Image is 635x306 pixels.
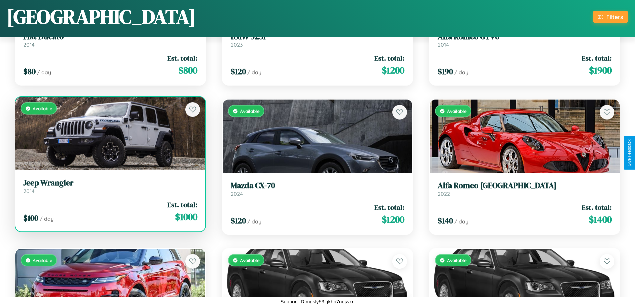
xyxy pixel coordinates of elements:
span: / day [454,218,468,225]
div: Filters [606,13,623,20]
a: Mazda CX-702024 [231,181,405,197]
span: Available [33,257,52,263]
span: $ 1000 [175,210,197,223]
p: Support ID: mgsly53igkhb7nqjwxn [280,297,355,306]
span: / day [247,69,261,76]
span: $ 1400 [589,213,612,226]
span: $ 100 [23,212,38,223]
a: Jeep Wrangler2014 [23,178,197,194]
span: 2014 [23,188,35,194]
span: $ 1200 [382,64,404,77]
span: / day [454,69,468,76]
h1: [GEOGRAPHIC_DATA] [7,3,196,30]
a: Fiat Ducato2014 [23,32,197,48]
a: Alfa Romeo [GEOGRAPHIC_DATA]2022 [438,181,612,197]
span: Est. total: [374,202,404,212]
span: Est. total: [167,53,197,63]
span: 2024 [231,190,243,197]
span: / day [37,69,51,76]
span: Est. total: [582,53,612,63]
span: $ 1200 [382,213,404,226]
span: 2022 [438,190,450,197]
span: Est. total: [582,202,612,212]
h3: Alfa Romeo [GEOGRAPHIC_DATA] [438,181,612,190]
span: / day [247,218,261,225]
span: Available [240,108,260,114]
h3: Jeep Wrangler [23,178,197,188]
a: Alfa Romeo GTV62014 [438,32,612,48]
span: $ 120 [231,215,246,226]
span: $ 80 [23,66,36,77]
span: $ 120 [231,66,246,77]
span: 2014 [23,41,35,48]
span: Est. total: [167,200,197,209]
span: Available [447,257,467,263]
button: Filters [593,11,628,23]
span: $ 190 [438,66,453,77]
span: 2014 [438,41,449,48]
span: Est. total: [374,53,404,63]
span: $ 1900 [589,64,612,77]
span: Available [240,257,260,263]
a: BMW 525i2023 [231,32,405,48]
span: 2023 [231,41,243,48]
span: $ 800 [178,64,197,77]
div: Give Feedback [627,140,632,166]
span: Available [33,106,52,111]
h3: Mazda CX-70 [231,181,405,190]
span: $ 140 [438,215,453,226]
span: / day [40,215,54,222]
span: Available [447,108,467,114]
